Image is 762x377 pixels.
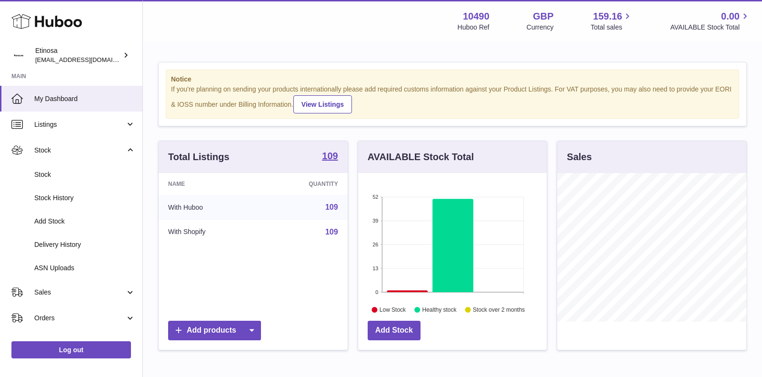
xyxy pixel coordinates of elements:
[533,10,553,23] strong: GBP
[35,56,140,63] span: [EMAIL_ADDRESS][DOMAIN_NAME]
[159,220,261,245] td: With Shopify
[159,173,261,195] th: Name
[721,10,740,23] span: 0.00
[527,23,554,32] div: Currency
[34,314,125,323] span: Orders
[325,228,338,236] a: 109
[368,321,421,340] a: Add Stock
[473,306,525,313] text: Stock over 2 months
[593,10,622,23] span: 159.16
[372,265,378,271] text: 13
[325,203,338,211] a: 109
[34,94,135,103] span: My Dashboard
[322,151,338,161] strong: 109
[591,10,633,32] a: 159.16 Total sales
[171,85,734,113] div: If you're planning on sending your products internationally please add required customs informati...
[34,120,125,129] span: Listings
[463,10,490,23] strong: 10490
[293,95,352,113] a: View Listings
[372,218,378,224] text: 39
[458,23,490,32] div: Huboo Ref
[670,23,751,32] span: AVAILABLE Stock Total
[591,23,633,32] span: Total sales
[171,75,734,84] strong: Notice
[368,151,474,163] h3: AVAILABLE Stock Total
[34,146,125,155] span: Stock
[567,151,592,163] h3: Sales
[34,194,135,203] span: Stock History
[380,306,406,313] text: Low Stock
[372,194,378,200] text: 52
[261,173,348,195] th: Quantity
[11,341,131,358] a: Log out
[422,306,457,313] text: Healthy stock
[168,321,261,340] a: Add products
[34,170,135,179] span: Stock
[34,288,125,297] span: Sales
[159,195,261,220] td: With Huboo
[34,217,135,226] span: Add Stock
[11,48,26,62] img: Wolphuk@gmail.com
[375,289,378,295] text: 0
[322,151,338,163] a: 109
[168,151,230,163] h3: Total Listings
[34,264,135,273] span: ASN Uploads
[34,240,135,249] span: Delivery History
[35,46,121,64] div: Etinosa
[670,10,751,32] a: 0.00 AVAILABLE Stock Total
[372,242,378,247] text: 26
